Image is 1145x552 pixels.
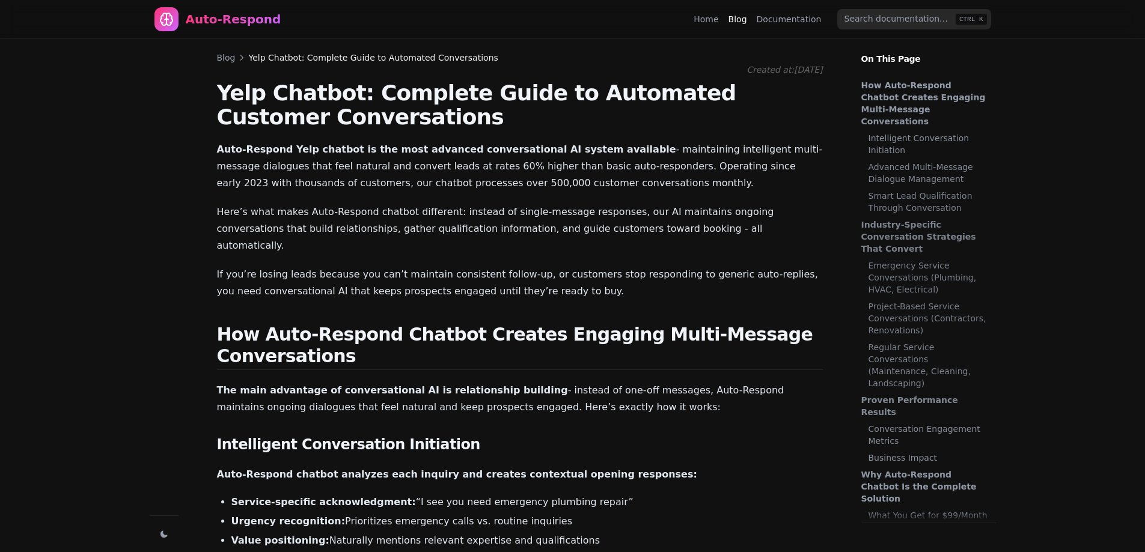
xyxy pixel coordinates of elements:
a: Industry-Specific Conversation Strategies That Convert [861,219,990,255]
li: Naturally mentions relevant expertise and qualifications [231,533,823,548]
strong: Auto-Respond Yelp chatbot is the most advanced conversational AI system available [217,144,676,155]
strong: Auto-Respond chatbot analyzes each inquiry and creates contextual opening responses: [217,469,697,480]
div: Auto-Respond [186,11,281,28]
strong: Service-specific acknowledgment: [231,496,416,508]
a: Conversation Engagement Metrics [869,423,990,447]
a: Proven Performance Results [861,394,990,418]
input: Search documentation… [837,9,991,29]
a: Emergency Service Conversations (Plumbing, HVAC, Electrical) [869,259,990,296]
p: On This Page [852,38,1006,65]
a: Intelligent Conversation Initiation [869,132,990,156]
p: If you’re losing leads because you can’t maintain consistent follow-up, or customers stop respond... [217,266,823,300]
a: Why Auto-Respond Chatbot Is the Complete Solution [861,469,990,505]
a: Home [694,13,718,25]
a: Blog [728,13,747,25]
h3: Intelligent Conversation Initiation [217,435,823,454]
span: Created at: [DATE] [747,65,823,74]
a: Smart Lead Qualification Through Conversation [869,190,990,214]
h1: Yelp Chatbot: Complete Guide to Automated Customer Conversations [217,81,823,129]
span: Yelp Chatbot: Complete Guide to Automated Conversations [248,52,498,64]
strong: Value positioning: [231,535,329,546]
a: How Auto-Respond Chatbot Creates Engaging Multi-Message Conversations [861,79,990,127]
a: What You Get for $99/Month Per Source [869,509,990,533]
a: Project-Based Service Conversations (Contractors, Renovations) [869,300,990,336]
p: - maintaining intelligent multi-message dialogues that feel natural and convert leads at rates 60... [217,141,823,192]
strong: The main advantage of conversational AI is relationship building [217,384,568,396]
p: Here’s what makes Auto-Respond chatbot different: instead of single-message responses, our AI mai... [217,204,823,254]
a: Business Impact [869,452,990,464]
a: Regular Service Conversations (Maintenance, Cleaning, Landscaping) [869,341,990,389]
a: Documentation [757,13,822,25]
button: Change theme [156,526,173,542]
li: Prioritizes emergency calls vs. routine inquiries [231,514,823,529]
strong: Urgency recognition: [231,515,346,527]
a: Advanced Multi-Message Dialogue Management [869,161,990,185]
h2: How Auto-Respond Chatbot Creates Engaging Multi-Message Conversations [217,324,823,370]
a: Home page [154,7,281,31]
li: “I see you need emergency plumbing repair” [231,495,823,509]
a: Blog [217,52,236,64]
p: - instead of one-off messages, Auto-Respond maintains ongoing dialogues that feel natural and kee... [217,382,823,416]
